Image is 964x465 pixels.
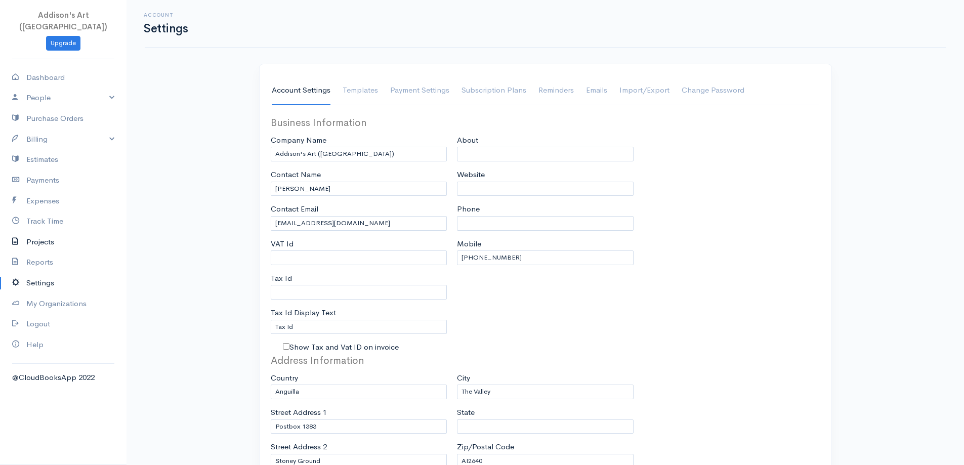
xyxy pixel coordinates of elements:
[271,203,318,215] label: Contact Email
[271,135,326,146] label: Company Name
[343,76,378,105] a: Templates
[457,441,514,453] label: Zip/Postal Code
[462,76,526,105] a: Subscription Plans
[271,169,321,181] label: Contact Name
[271,307,336,319] label: Tax Id Display Text
[586,76,607,105] a: Emails
[19,10,107,31] span: Addison's Art ([GEOGRAPHIC_DATA])
[457,135,478,146] label: About
[457,169,485,181] label: Website
[538,76,574,105] a: Reminders
[144,22,188,35] h1: Settings
[271,238,294,250] label: VAT Id
[682,76,744,105] a: Change Password
[457,238,481,250] label: Mobile
[619,76,669,105] a: Import/Export
[457,203,480,215] label: Phone
[272,76,330,105] a: Account Settings
[12,372,114,384] div: @CloudBooksApp 2022
[457,407,475,418] label: State
[271,115,447,131] legend: Business Information
[390,76,449,105] a: Payment Settings
[271,353,447,368] legend: Address Information
[46,36,80,51] a: Upgrade
[144,12,188,18] h6: Account
[289,342,399,353] label: Show Tax and Vat ID on invoice
[271,372,298,384] label: Country
[271,441,327,453] label: Street Address 2
[271,273,292,284] label: Tax Id
[271,407,327,418] label: Street Address 1
[457,372,470,384] label: City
